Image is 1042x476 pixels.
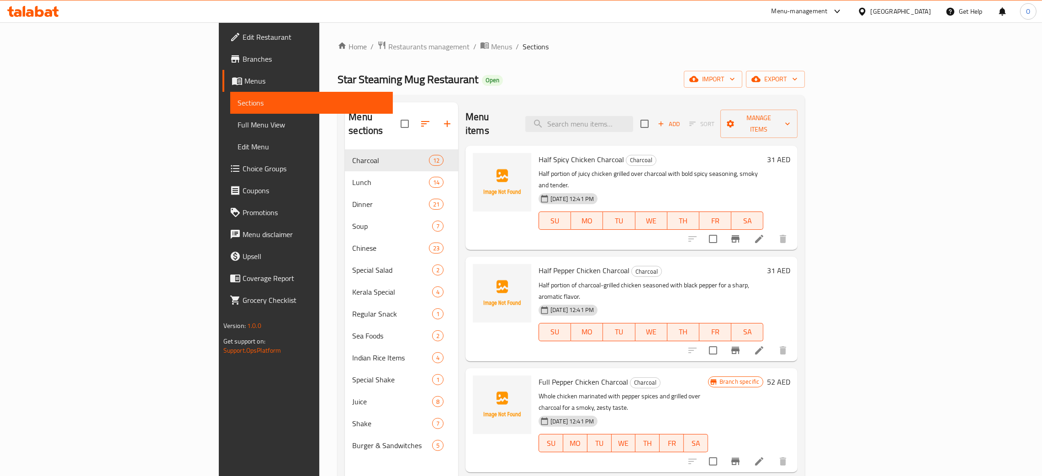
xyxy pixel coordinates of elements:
a: Support.OpsPlatform [223,344,281,356]
a: Edit menu item [754,233,765,244]
span: SA [735,214,760,227]
button: SA [731,323,763,341]
div: items [429,199,444,210]
span: Shake [352,418,432,429]
span: MO [567,437,584,450]
div: Dinner [352,199,428,210]
span: Select all sections [395,114,414,133]
span: Juice [352,396,432,407]
span: Coupons [243,185,386,196]
button: MO [571,212,603,230]
span: MO [575,214,599,227]
a: Grocery Checklist [222,289,393,311]
span: Chinese [352,243,428,254]
button: TH [667,323,699,341]
span: 2 [433,332,443,340]
span: Coverage Report [243,273,386,284]
span: Special Salad [352,264,432,275]
a: Branches [222,48,393,70]
div: Charcoal12 [345,149,458,171]
li: / [473,41,476,52]
span: Special Shake [352,374,432,385]
span: Sections [523,41,549,52]
a: Coverage Report [222,267,393,289]
span: TU [607,325,631,338]
a: Edit Restaurant [222,26,393,48]
span: Restaurants management [388,41,470,52]
img: Half Spicy Chicken Charcoal [473,153,531,212]
span: Regular Snack [352,308,432,319]
span: 1.0.0 [247,320,261,332]
button: Branch-specific-item [725,450,746,472]
span: Charcoal [630,377,660,388]
a: Coupons [222,180,393,201]
nav: Menu sections [345,146,458,460]
span: [DATE] 12:41 PM [547,195,598,203]
div: Sea Foods2 [345,325,458,347]
a: Edit menu item [754,456,765,467]
h6: 31 AED [767,264,790,277]
span: TH [671,214,696,227]
a: Full Menu View [230,114,393,136]
div: items [432,352,444,363]
span: WE [615,437,632,450]
div: items [429,177,444,188]
button: TH [635,434,660,452]
div: Lunch14 [345,171,458,193]
a: Choice Groups [222,158,393,180]
li: / [516,41,519,52]
span: TH [639,437,656,450]
span: 23 [429,244,443,253]
span: 14 [429,178,443,187]
div: Charcoal [631,266,662,277]
a: Menus [222,70,393,92]
button: delete [772,339,794,361]
button: Branch-specific-item [725,339,746,361]
a: Menus [480,41,512,53]
div: items [432,221,444,232]
span: 12 [429,156,443,165]
span: SA [735,325,760,338]
span: Grocery Checklist [243,295,386,306]
div: Soup7 [345,215,458,237]
span: Charcoal [352,155,428,166]
span: Branch specific [716,377,763,386]
span: TU [607,214,631,227]
span: Full Pepper Chicken Charcoal [539,375,628,389]
span: Burger & Sandwitches [352,440,432,451]
div: items [432,374,444,385]
span: Upsell [243,251,386,262]
div: Special Salad2 [345,259,458,281]
span: Lunch [352,177,428,188]
div: Special Shake1 [345,369,458,391]
button: import [684,71,742,88]
button: WE [635,323,667,341]
span: [DATE] 12:41 PM [547,306,598,314]
div: Kerala Special4 [345,281,458,303]
span: SU [543,325,567,338]
span: Indian Rice Items [352,352,432,363]
a: Menu disclaimer [222,223,393,245]
span: 2 [433,266,443,275]
span: TU [591,437,608,450]
span: 1 [433,310,443,318]
span: Soup [352,221,432,232]
button: TH [667,212,699,230]
div: items [432,264,444,275]
span: Select to update [703,452,723,471]
span: Menus [491,41,512,52]
div: items [432,396,444,407]
span: import [691,74,735,85]
button: delete [772,450,794,472]
span: Get support on: [223,335,265,347]
button: WE [635,212,667,230]
span: FR [703,325,728,338]
span: Edit Menu [238,141,386,152]
span: SU [543,437,560,450]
